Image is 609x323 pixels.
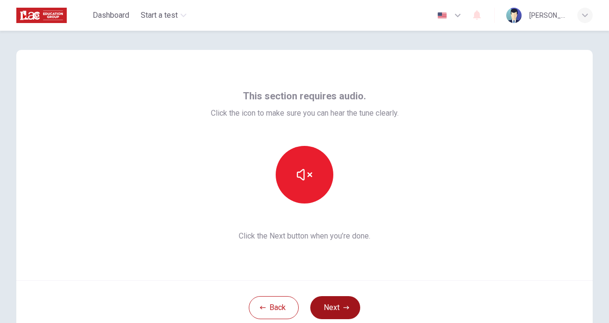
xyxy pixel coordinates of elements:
[141,10,178,21] span: Start a test
[16,6,67,25] img: ILAC logo
[243,88,366,104] span: This section requires audio.
[506,8,522,23] img: Profile picture
[211,108,399,119] span: Click the icon to make sure you can hear the tune clearly.
[310,296,360,319] button: Next
[529,10,566,21] div: [PERSON_NAME]
[93,10,129,21] span: Dashboard
[249,296,299,319] button: Back
[89,7,133,24] button: Dashboard
[137,7,190,24] button: Start a test
[436,12,448,19] img: en
[16,6,89,25] a: ILAC logo
[211,230,399,242] span: Click the Next button when you’re done.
